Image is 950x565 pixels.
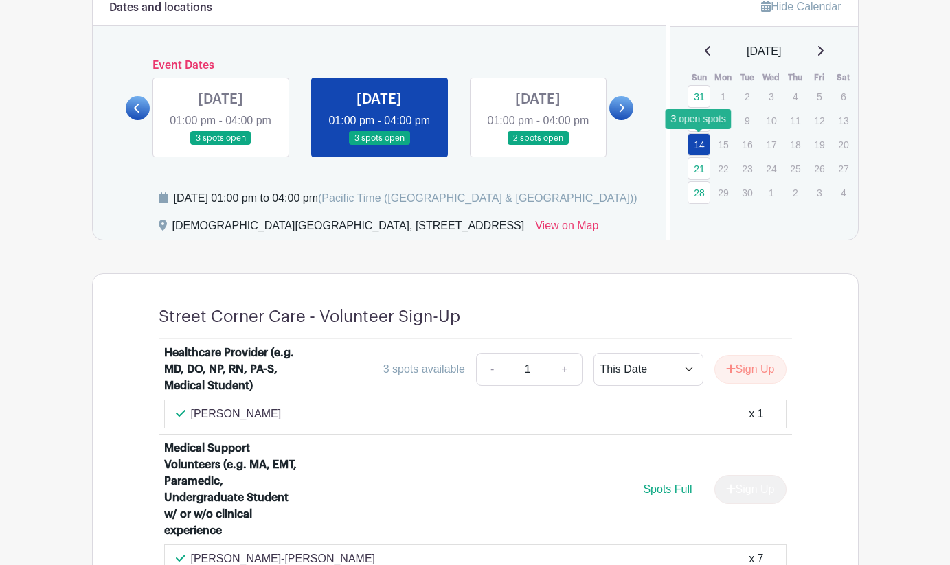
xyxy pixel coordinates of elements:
[783,71,807,84] th: Thu
[808,182,830,203] p: 3
[760,86,782,107] p: 3
[784,182,806,203] p: 2
[172,218,525,240] div: [DEMOGRAPHIC_DATA][GEOGRAPHIC_DATA], [STREET_ADDRESS]
[832,86,855,107] p: 6
[807,71,831,84] th: Fri
[643,483,692,495] span: Spots Full
[191,406,282,422] p: [PERSON_NAME]
[747,43,781,60] span: [DATE]
[711,71,735,84] th: Mon
[383,361,465,378] div: 3 spots available
[760,134,782,155] p: 17
[712,182,734,203] p: 29
[736,86,758,107] p: 2
[688,181,710,204] a: 28
[759,71,783,84] th: Wed
[784,86,806,107] p: 4
[784,110,806,131] p: 11
[476,353,508,386] a: -
[736,110,758,131] p: 9
[712,86,734,107] p: 1
[761,1,841,12] a: Hide Calendar
[808,86,830,107] p: 5
[808,110,830,131] p: 12
[688,85,710,108] a: 31
[688,133,710,156] a: 14
[736,158,758,179] p: 23
[164,440,304,539] div: Medical Support Volunteers (e.g. MA, EMT, Paramedic, Undergraduate Student w/ or w/o clinical exp...
[666,109,732,129] div: 3 open spots
[760,110,782,131] p: 10
[784,134,806,155] p: 18
[714,355,787,384] button: Sign Up
[831,71,855,84] th: Sat
[159,307,460,327] h4: Street Corner Care - Volunteer Sign-Up
[784,158,806,179] p: 25
[109,1,212,14] h6: Dates and locations
[735,71,759,84] th: Tue
[164,345,304,394] div: Healthcare Provider (e.g. MD, DO, NP, RN, PA-S, Medical Student)
[760,182,782,203] p: 1
[687,71,711,84] th: Sun
[547,353,582,386] a: +
[712,134,734,155] p: 15
[736,134,758,155] p: 16
[318,192,637,204] span: (Pacific Time ([GEOGRAPHIC_DATA] & [GEOGRAPHIC_DATA]))
[832,110,855,131] p: 13
[832,134,855,155] p: 20
[832,158,855,179] p: 27
[808,158,830,179] p: 26
[808,134,830,155] p: 19
[535,218,598,240] a: View on Map
[736,182,758,203] p: 30
[150,59,610,72] h6: Event Dates
[688,157,710,180] a: 21
[832,182,855,203] p: 4
[712,158,734,179] p: 22
[760,158,782,179] p: 24
[749,406,763,422] div: x 1
[174,190,637,207] div: [DATE] 01:00 pm to 04:00 pm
